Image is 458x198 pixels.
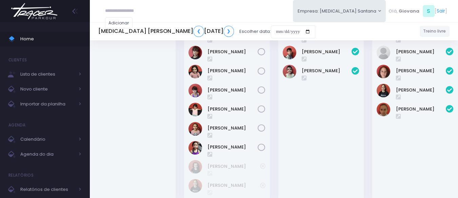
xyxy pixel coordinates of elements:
img: Manuella Oliveira Artischeff [188,84,202,97]
span: Novo cliente [20,85,75,94]
span: Calendário [20,135,75,144]
a: [PERSON_NAME] [207,163,260,170]
span: Agenda do dia [20,150,75,159]
span: Olá, [389,8,398,15]
a: [PERSON_NAME] [302,67,352,74]
img: Serena Tseng [188,141,202,155]
span: Importar da planilha [20,100,75,108]
img: Manuella Brandão oliveira [377,65,390,78]
span: Relatórios de clientes [20,185,75,194]
img: Niara Belisário Cruz [188,122,202,136]
img: Matheus Morbach de Freitas [283,65,296,78]
div: [ ] [386,3,450,19]
img: Melissa Hubert [377,84,390,97]
a: Adicionar [105,17,133,28]
a: [PERSON_NAME] [396,106,446,113]
a: [PERSON_NAME] [207,48,258,55]
span: Home [20,35,81,43]
img: Melissa Hubert [188,179,202,193]
h4: Agenda [8,118,26,132]
a: Treino livre [420,26,450,37]
span: Giovana [399,8,419,15]
a: [PERSON_NAME] [396,87,446,94]
a: [PERSON_NAME] [207,67,258,74]
img: Rafaela tiosso zago [377,103,390,116]
span: S [423,5,435,17]
h4: Clientes [8,53,27,67]
a: [PERSON_NAME] [207,87,258,94]
h5: [MEDICAL_DATA] [PERSON_NAME] [DATE] [98,26,234,37]
a: [PERSON_NAME] [302,48,352,55]
h4: Relatórios [8,169,34,182]
a: Sair [437,7,445,15]
a: [PERSON_NAME] [396,67,446,74]
img: Isabela Kazumi Maruya de Carvalho [188,46,202,59]
img: Manuella Velloso Beio [188,103,202,116]
img: Jorge Lima [283,46,296,59]
a: [PERSON_NAME] [207,125,258,132]
a: [PERSON_NAME] [207,182,260,189]
img: Liz Stetz Tavernaro Torres [188,65,202,78]
a: [PERSON_NAME] [207,144,258,151]
img: Lara Hubert [188,160,202,174]
a: ❯ [223,26,234,37]
div: Escolher data: [98,24,315,39]
span: Lista de clientes [20,70,75,79]
a: [PERSON_NAME] [207,106,258,113]
a: ❮ [193,26,204,37]
a: [PERSON_NAME] [396,48,446,55]
img: Larissa Teodoro Dangebel de Oliveira [377,46,390,59]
